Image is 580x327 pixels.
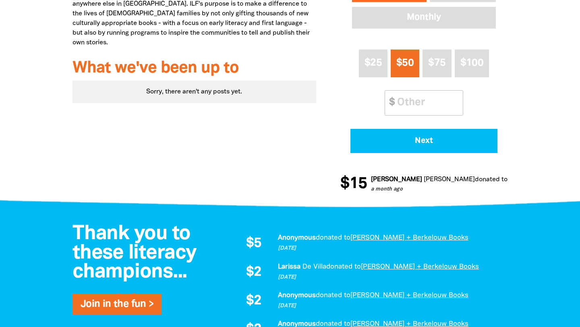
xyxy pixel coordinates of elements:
a: Join in the fun > [81,300,153,309]
em: De Villa [302,264,326,270]
em: [PERSON_NAME] [423,177,474,182]
button: $50 [391,50,419,77]
span: donated to [316,321,350,327]
div: Sorry, there aren't any posts yet. [72,81,316,103]
span: Thank you to these literacy champions... [72,225,196,281]
span: Next [361,137,486,145]
span: $5 [246,237,261,250]
div: Paginated content [72,81,316,103]
h3: What we've been up to [72,60,316,77]
p: [DATE] [278,273,499,281]
span: donated to [326,264,361,270]
a: [PERSON_NAME] + Berkelouw Books [350,292,468,298]
em: Anonymous [278,321,316,327]
span: $ [385,91,395,115]
span: $75 [428,58,445,68]
em: Anonymous [278,235,316,241]
span: donated to [316,235,350,241]
span: $2 [246,294,261,308]
span: $15 [340,176,367,192]
button: Pay with Credit Card [350,129,497,153]
input: Other [391,91,463,115]
span: $100 [460,58,483,68]
span: $50 [396,58,414,68]
em: Larissa [278,264,300,270]
em: [PERSON_NAME] [371,177,422,182]
div: Donation stream [340,171,507,197]
a: [PERSON_NAME] + Berkelouw Books [361,264,479,270]
a: [PERSON_NAME] + Berkelouw Books [350,321,468,327]
button: $25 [359,50,387,77]
a: [PERSON_NAME] + Berkelouw Books [350,235,468,241]
p: [DATE] [278,244,499,252]
button: $75 [423,50,451,77]
span: donated to [316,292,350,298]
button: $100 [455,50,489,77]
em: Anonymous [278,292,316,298]
p: [DATE] [278,302,499,310]
button: Monthly [350,5,497,30]
span: $25 [365,58,382,68]
span: donated to [474,177,507,182]
span: $2 [246,266,261,279]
